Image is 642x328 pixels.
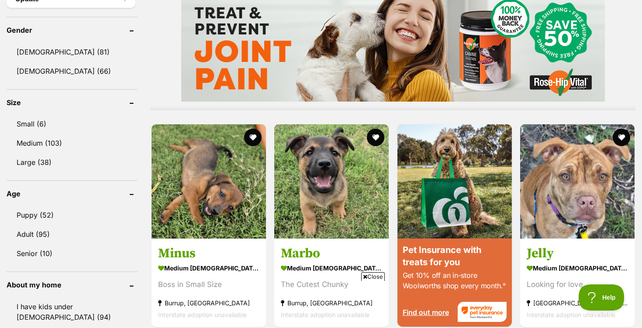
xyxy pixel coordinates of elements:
[158,311,247,318] span: Interstate adoption unavailable
[158,278,259,290] div: Boss in Small Size
[7,281,138,289] header: About my home
[7,26,138,34] header: Gender
[274,124,389,239] img: Marbo - Mixed breed Dog
[527,261,628,274] strong: medium [DEMOGRAPHIC_DATA] Dog
[7,62,138,80] a: [DEMOGRAPHIC_DATA] (66)
[520,124,635,239] img: Jelly - Staffordshire Bull Terrier Dog
[158,297,259,308] strong: Burrup, [GEOGRAPHIC_DATA]
[7,190,138,198] header: Age
[7,206,138,224] a: Puppy (52)
[152,238,266,327] a: Minus medium [DEMOGRAPHIC_DATA] Dog Boss in Small Size Burrup, [GEOGRAPHIC_DATA] Interstate adopt...
[281,278,382,290] div: The Cutest Chunky
[579,284,625,311] iframe: Help Scout Beacon - Open
[7,225,138,243] a: Adult (95)
[7,297,138,326] a: I have kids under [DEMOGRAPHIC_DATA] (94)
[7,134,138,152] a: Medium (103)
[527,311,615,318] span: Interstate adoption unavailable
[281,261,382,274] strong: medium [DEMOGRAPHIC_DATA] Dog
[527,278,628,290] div: Looking for love
[281,245,382,261] h3: Marbo
[520,238,635,327] a: Jelly medium [DEMOGRAPHIC_DATA] Dog Looking for love [GEOGRAPHIC_DATA], [GEOGRAPHIC_DATA] Interst...
[158,245,259,261] h3: Minus
[613,129,630,146] button: favourite
[7,153,138,171] a: Large (38)
[361,272,385,281] span: Close
[158,261,259,274] strong: medium [DEMOGRAPHIC_DATA] Dog
[244,129,262,146] button: favourite
[527,245,628,261] h3: Jelly
[367,129,385,146] button: favourite
[7,244,138,263] a: Senior (10)
[7,43,138,61] a: [DEMOGRAPHIC_DATA] (81)
[7,99,138,106] header: Size
[7,115,138,133] a: Small (6)
[527,297,628,308] strong: [GEOGRAPHIC_DATA], [GEOGRAPHIC_DATA]
[152,124,266,239] img: Minus - Mixed breed Dog
[162,284,480,324] iframe: Advertisement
